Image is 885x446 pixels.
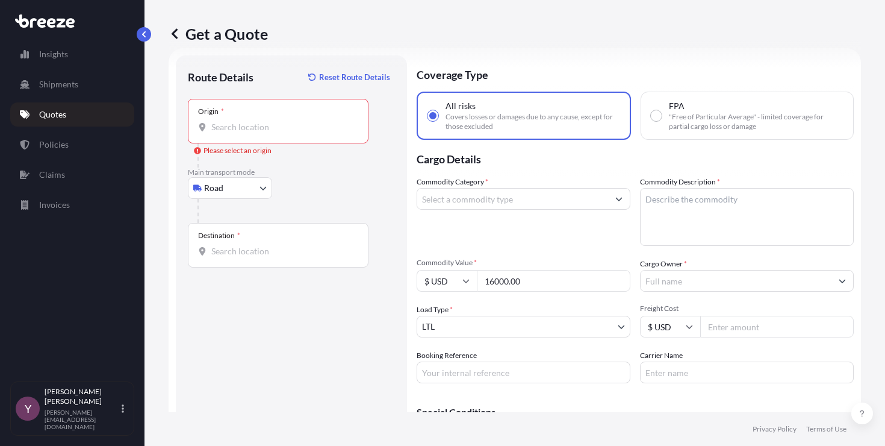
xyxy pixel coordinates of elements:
p: Special Conditions [417,407,854,417]
span: Freight Cost [640,304,854,313]
button: LTL [417,316,630,338]
p: Quotes [39,108,66,121]
label: Cargo Owner [640,258,687,270]
input: All risksCovers losses or damages due to any cause, except for those excluded [427,110,438,121]
span: Load Type [417,304,453,316]
p: Invoices [39,199,70,211]
p: Claims [39,169,65,181]
label: Carrier Name [640,350,683,362]
p: Coverage Type [417,55,854,92]
input: Destination [211,245,353,257]
p: [PERSON_NAME] [PERSON_NAME] [45,387,119,406]
a: Quotes [10,102,134,127]
a: Claims [10,163,134,187]
span: Road [204,182,223,194]
button: Show suggestions [608,188,630,210]
div: Origin [198,107,224,116]
p: Shipments [39,78,78,90]
input: Enter name [640,362,854,383]
div: Please select an origin [194,145,272,157]
div: Destination [198,231,240,240]
input: Type amount [477,270,630,292]
button: Show suggestions [831,270,853,292]
input: Origin [211,121,353,133]
label: Commodity Category [417,176,488,188]
p: Get a Quote [169,24,268,43]
label: Booking Reference [417,350,477,362]
button: Select transport [188,177,272,199]
input: Select a commodity type [417,188,608,210]
a: Privacy Policy [753,424,796,434]
span: LTL [422,321,435,333]
a: Terms of Use [806,424,846,434]
p: Cargo Details [417,140,854,176]
input: Enter amount [700,316,854,338]
a: Insights [10,42,134,66]
span: Covers losses or damages due to any cause, except for those excluded [446,112,620,131]
span: All risks [446,100,476,112]
button: Reset Route Details [302,68,395,87]
p: Policies [39,139,69,151]
p: Insights [39,48,68,60]
span: Commodity Value [417,258,630,268]
input: Your internal reference [417,362,630,383]
p: [PERSON_NAME][EMAIL_ADDRESS][DOMAIN_NAME] [45,409,119,430]
p: Reset Route Details [319,71,390,83]
p: Route Details [188,70,253,84]
input: Full name [641,270,831,292]
a: Policies [10,133,134,157]
label: Commodity Description [640,176,720,188]
span: Y [25,403,31,415]
a: Shipments [10,72,134,96]
a: Invoices [10,193,134,217]
span: "Free of Particular Average" - limited coverage for partial cargo loss or damage [669,112,843,131]
input: FPA"Free of Particular Average" - limited coverage for partial cargo loss or damage [651,110,662,121]
p: Main transport mode [188,168,395,177]
span: FPA [669,100,685,112]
